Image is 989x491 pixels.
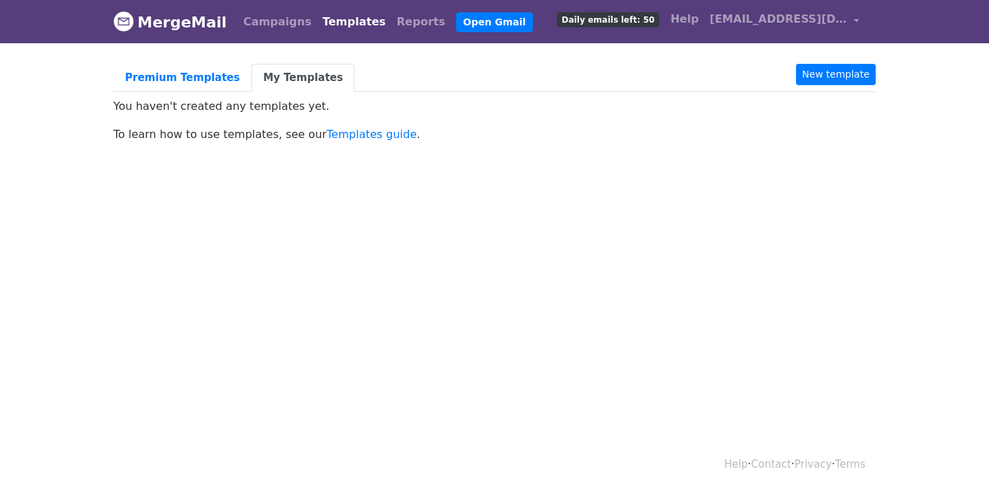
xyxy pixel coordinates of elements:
a: New template [796,64,876,85]
a: Help [665,5,704,33]
a: Premium Templates [113,64,251,92]
a: My Templates [251,64,354,92]
a: Campaigns [238,8,317,36]
a: Templates guide [327,128,417,141]
a: Contact [751,458,791,470]
a: [EMAIL_ADDRESS][DOMAIN_NAME] [704,5,865,38]
span: [EMAIL_ADDRESS][DOMAIN_NAME] [709,11,847,27]
a: Templates [317,8,391,36]
a: Privacy [795,458,832,470]
a: MergeMail [113,8,227,36]
a: Terms [835,458,865,470]
a: Open Gmail [456,12,532,32]
a: Reports [391,8,451,36]
p: You haven't created any templates yet. [113,99,876,113]
img: MergeMail logo [113,11,134,32]
a: Help [725,458,748,470]
p: To learn how to use templates, see our . [113,127,876,141]
span: Daily emails left: 50 [557,12,659,27]
a: Daily emails left: 50 [552,5,665,33]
